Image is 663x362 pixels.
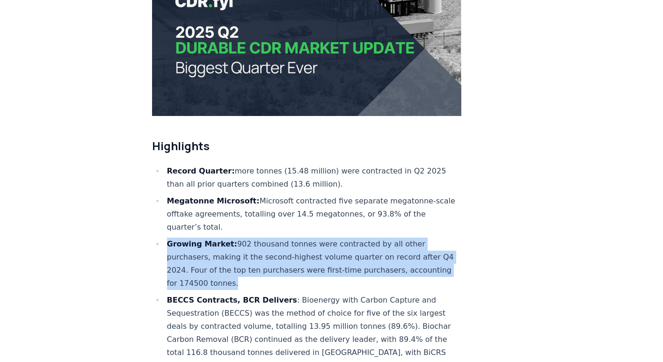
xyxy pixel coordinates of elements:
h2: Highlights [152,138,462,153]
li: 902 thousand tonnes were contracted by all other purchasers, making it the second-highest volume ... [164,238,462,290]
strong: BECCS Contracts, BCR Delivers [167,296,297,304]
strong: Growing Market: [167,239,237,248]
strong: Record Quarter: [167,167,235,175]
li: Microsoft contracted five separate megatonne-scale offtake agreements, totalling over 14.5 megato... [164,195,462,234]
li: more tonnes (15.48 million) were contracted in Q2 2025 than all prior quarters combined (13.6 mil... [164,165,462,191]
strong: Megatonne Microsoft: [167,196,260,205]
